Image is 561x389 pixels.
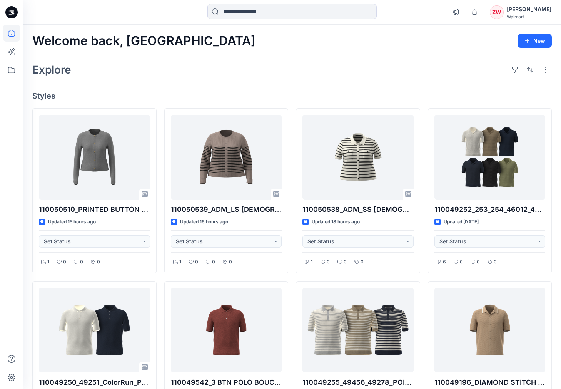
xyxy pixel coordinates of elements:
p: 1 [311,258,313,266]
p: 110050539_ADM_LS [DEMOGRAPHIC_DATA] CARDI [171,204,282,215]
a: 110049255_49456_49278_POINTELLE FULL BUTTON SWEATER POLO [302,288,414,372]
a: 110050538_ADM_SS LADY CARDI [302,115,414,200]
p: 110049196_DIAMOND STITCH COTTON SWEATER [434,377,546,388]
a: 110049196_DIAMOND STITCH COTTON SWEATER [434,288,546,372]
p: 110049255_49456_49278_POINTELLE FULL BUTTON SWEATER POLO [302,377,414,388]
a: 110049542_3 BTN POLO BOUCLE SWEATER [171,288,282,372]
p: 0 [97,258,100,266]
div: [PERSON_NAME] [507,5,551,14]
a: 110049252_253_254_46012_49136_49200_49138_ADM_WAVE JACQUARD LINEN BLENDED JOHNNY SWEATER POLO - 副本 [434,115,546,200]
p: 0 [80,258,83,266]
p: 0 [229,258,232,266]
p: 0 [460,258,463,266]
a: 110049250_49251_ColorRun_POINTELLE FULL BUTTON SWEATER POLO-7-16 [39,288,150,372]
h2: Explore [32,64,71,76]
p: 0 [195,258,198,266]
p: 110049252_253_254_46012_49136_49200_49138_ADM_WAVE JACQUARD LINEN BLENDED [PERSON_NAME] POLO - 副本 [434,204,546,215]
p: 6 [443,258,446,266]
h2: Welcome back, [GEOGRAPHIC_DATA] [32,34,255,48]
p: 110049250_49251_ColorRun_POINTELLE FULL BUTTON SWEATER POLO-7-16 [39,377,150,388]
p: 110050538_ADM_SS [DEMOGRAPHIC_DATA] CARDI [302,204,414,215]
a: 110050510_PRINTED BUTTON FRONT CARDIGAN [39,115,150,200]
p: 110050510_PRINTED BUTTON FRONT CARDIGAN [39,204,150,215]
p: Updated 16 hours ago [180,218,228,226]
p: 0 [212,258,215,266]
p: 110049542_3 BTN POLO BOUCLE SWEATER [171,377,282,388]
p: 0 [361,258,364,266]
p: 0 [494,258,497,266]
p: 1 [179,258,181,266]
p: 1 [47,258,49,266]
button: New [518,34,552,48]
p: 0 [63,258,66,266]
h4: Styles [32,91,552,101]
p: 0 [477,258,480,266]
p: Updated 15 hours ago [48,218,96,226]
p: Updated 18 hours ago [312,218,360,226]
div: Walmart [507,14,551,20]
a: 110050539_ADM_LS LADY CARDI [171,115,282,200]
p: Updated [DATE] [444,218,479,226]
p: 0 [327,258,330,266]
div: ZW [490,5,504,19]
p: 0 [344,258,347,266]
